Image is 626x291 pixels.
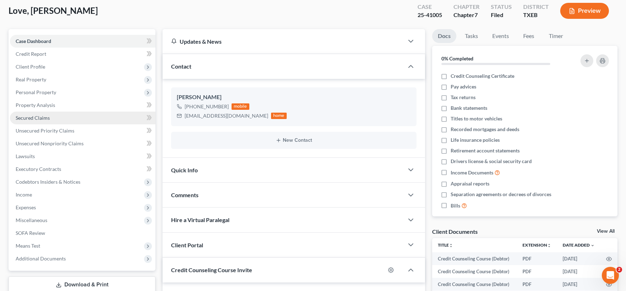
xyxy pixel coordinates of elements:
[16,76,46,82] span: Real Property
[9,5,98,16] span: Love, [PERSON_NAME]
[185,112,268,119] div: [EMAIL_ADDRESS][DOMAIN_NAME]
[451,180,489,187] span: Appraisal reports
[557,265,600,278] td: [DATE]
[16,115,50,121] span: Secured Claims
[432,265,517,278] td: Credit Counseling Course (Debtor)
[271,113,287,119] div: home
[16,89,56,95] span: Personal Property
[451,202,460,209] span: Bills
[602,267,619,284] iframe: Intercom live chat
[171,192,198,198] span: Comments
[432,228,478,235] div: Client Documents
[449,243,453,248] i: unfold_more
[590,243,595,248] i: expand_more
[16,255,66,262] span: Additional Documents
[171,63,191,70] span: Contact
[16,51,46,57] span: Credit Report
[10,124,155,137] a: Unsecured Priority Claims
[451,104,487,112] span: Bank statements
[171,242,203,248] span: Client Portal
[451,72,514,80] span: Credit Counseling Certificate
[451,169,493,176] span: Income Documents
[487,29,515,43] a: Events
[10,99,155,112] a: Property Analysis
[16,179,80,185] span: Codebtors Insiders & Notices
[491,11,512,19] div: Filed
[16,204,36,210] span: Expenses
[518,29,540,43] a: Fees
[232,103,249,110] div: mobile
[491,3,512,11] div: Status
[517,278,557,291] td: PDF
[517,252,557,265] td: PDF
[185,103,229,110] div: [PHONE_NUMBER]
[451,191,551,198] span: Separation agreements or decrees of divorces
[557,252,600,265] td: [DATE]
[10,163,155,176] a: Executory Contracts
[453,11,479,19] div: Chapter
[16,102,55,108] span: Property Analysis
[557,278,600,291] td: [DATE]
[16,64,45,70] span: Client Profile
[418,3,442,11] div: Case
[523,3,549,11] div: District
[418,11,442,19] div: 25-41005
[451,126,519,133] span: Recorded mortgages and deeds
[438,242,453,248] a: Titleunfold_more
[171,216,229,223] span: Hire a Virtual Paralegal
[16,153,35,159] span: Lawsuits
[171,167,198,173] span: Quick Info
[522,242,551,248] a: Extensionunfold_more
[16,38,51,44] span: Case Dashboard
[459,29,484,43] a: Tasks
[10,112,155,124] a: Secured Claims
[177,93,411,102] div: [PERSON_NAME]
[16,128,74,134] span: Unsecured Priority Claims
[432,29,456,43] a: Docs
[543,29,569,43] a: Timer
[177,138,411,143] button: New Contact
[517,265,557,278] td: PDF
[10,150,155,163] a: Lawsuits
[16,192,32,198] span: Income
[453,3,479,11] div: Chapter
[523,11,549,19] div: TXEB
[10,227,155,239] a: SOFA Review
[474,11,478,18] span: 7
[451,147,520,154] span: Retirement account statements
[547,243,551,248] i: unfold_more
[16,230,45,236] span: SOFA Review
[10,48,155,60] a: Credit Report
[16,166,61,172] span: Executory Contracts
[441,55,473,61] strong: 0% Completed
[563,242,595,248] a: Date Added expand_more
[171,266,252,273] span: Credit Counseling Course Invite
[16,140,84,146] span: Unsecured Nonpriority Claims
[16,243,40,249] span: Means Test
[432,252,517,265] td: Credit Counseling Course (Debtor)
[451,136,500,144] span: Life insurance policies
[16,217,47,223] span: Miscellaneous
[451,158,532,165] span: Drivers license & social security card
[616,267,622,273] span: 2
[10,35,155,48] a: Case Dashboard
[432,278,517,291] td: Credit Counseling Course (Debtor)
[451,83,476,90] span: Pay advices
[451,94,476,101] span: Tax returns
[597,229,615,234] a: View All
[10,137,155,150] a: Unsecured Nonpriority Claims
[171,38,395,45] div: Updates & News
[451,115,502,122] span: Titles to motor vehicles
[560,3,609,19] button: Preview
